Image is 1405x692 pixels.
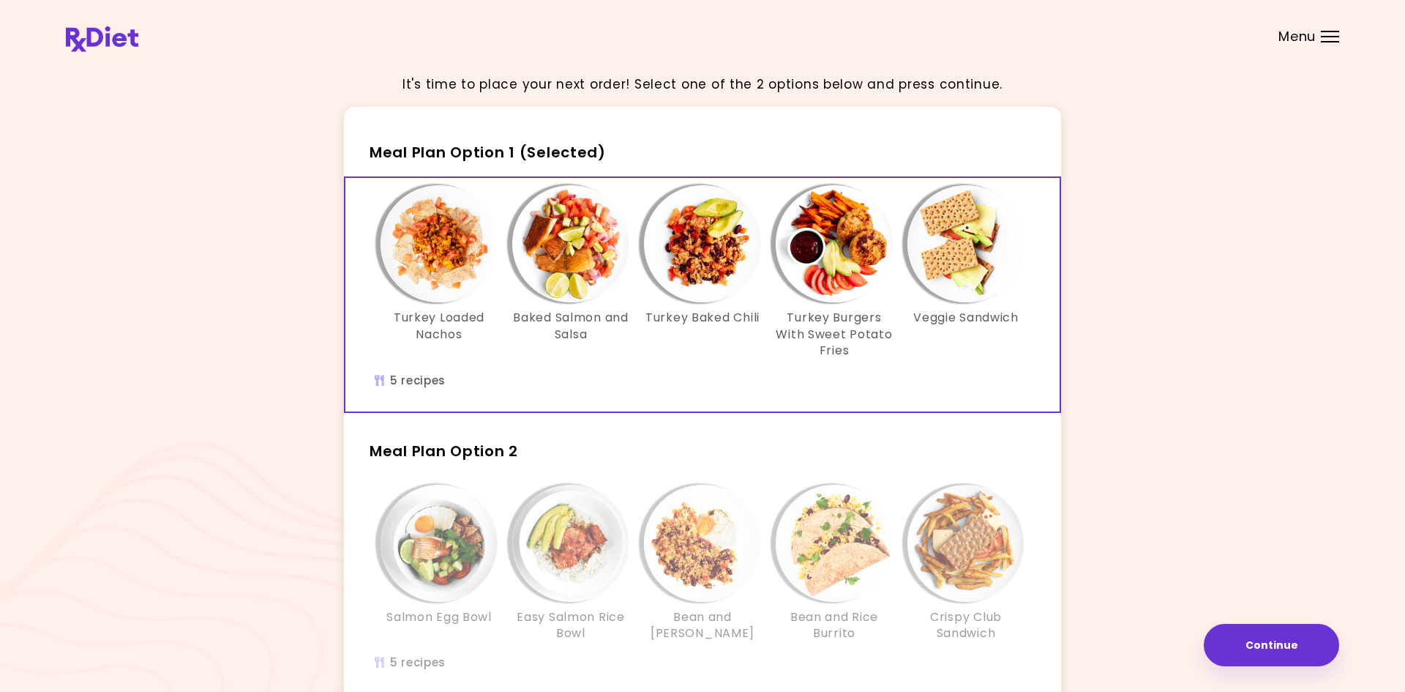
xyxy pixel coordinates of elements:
[1204,624,1339,666] button: Continue
[645,310,760,326] h3: Turkey Baked Chili
[370,441,518,461] span: Meal Plan Option 2
[900,185,1032,359] div: Info - Veggie Sandwich - Meal Plan Option 1 (Selected)
[370,142,606,163] span: Meal Plan Option 1 (Selected)
[505,485,637,642] div: Info - Easy Salmon Rice Bowl - Meal Plan Option 2
[402,75,1003,94] p: It's time to place your next order! Select one of the 2 options below and press continue.
[900,485,1032,642] div: Info - Crispy Club Sandwich - Meal Plan Option 2
[768,485,900,642] div: Info - Bean and Rice Burrito - Meal Plan Option 2
[512,310,629,343] h3: Baked Salmon and Salsa
[776,310,893,359] h3: Turkey Burgers With Sweet Potato Fries
[373,485,505,642] div: Info - Salmon Egg Bowl - Meal Plan Option 2
[386,609,492,625] h3: Salmon Egg Bowl
[505,185,637,359] div: Info - Baked Salmon and Salsa - Meal Plan Option 1 (Selected)
[907,609,1024,642] h3: Crispy Club Sandwich
[768,185,900,359] div: Info - Turkey Burgers With Sweet Potato Fries - Meal Plan Option 1 (Selected)
[637,485,768,642] div: Info - Bean and Tomato Quinoa - Meal Plan Option 2
[66,26,138,52] img: RxDiet
[637,185,768,359] div: Info - Turkey Baked Chili - Meal Plan Option 1 (Selected)
[913,310,1019,326] h3: Veggie Sandwich
[776,609,893,642] h3: Bean and Rice Burrito
[373,185,505,359] div: Info - Turkey Loaded Nachos - Meal Plan Option 1 (Selected)
[381,310,498,343] h3: Turkey Loaded Nachos
[512,609,629,642] h3: Easy Salmon Rice Bowl
[644,609,761,642] h3: Bean and [PERSON_NAME]
[1278,30,1316,43] span: Menu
